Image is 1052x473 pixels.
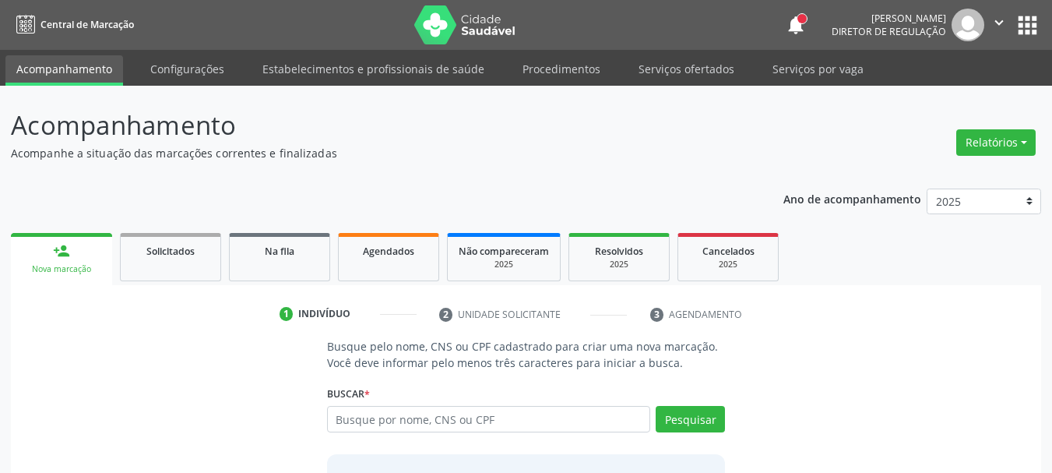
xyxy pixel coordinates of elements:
[580,259,658,270] div: 2025
[1014,12,1041,39] button: apps
[280,307,294,321] div: 1
[702,245,755,258] span: Cancelados
[53,242,70,259] div: person_add
[11,12,134,37] a: Central de Marcação
[327,406,651,432] input: Busque por nome, CNS ou CPF
[5,55,123,86] a: Acompanhamento
[146,245,195,258] span: Solicitados
[40,18,134,31] span: Central de Marcação
[984,9,1014,41] button: 
[459,259,549,270] div: 2025
[22,263,101,275] div: Nova marcação
[512,55,611,83] a: Procedimentos
[628,55,745,83] a: Serviços ofertados
[11,106,732,145] p: Acompanhamento
[327,338,726,371] p: Busque pelo nome, CNS ou CPF cadastrado para criar uma nova marcação. Você deve informar pelo men...
[832,25,946,38] span: Diretor de regulação
[459,245,549,258] span: Não compareceram
[762,55,874,83] a: Serviços por vaga
[595,245,643,258] span: Resolvidos
[952,9,984,41] img: img
[139,55,235,83] a: Configurações
[265,245,294,258] span: Na fila
[252,55,495,83] a: Estabelecimentos e profissionais de saúde
[956,129,1036,156] button: Relatórios
[832,12,946,25] div: [PERSON_NAME]
[327,382,370,406] label: Buscar
[11,145,732,161] p: Acompanhe a situação das marcações correntes e finalizadas
[783,189,921,208] p: Ano de acompanhamento
[785,14,807,36] button: notifications
[656,406,725,432] button: Pesquisar
[363,245,414,258] span: Agendados
[990,14,1008,31] i: 
[689,259,767,270] div: 2025
[298,307,350,321] div: Indivíduo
